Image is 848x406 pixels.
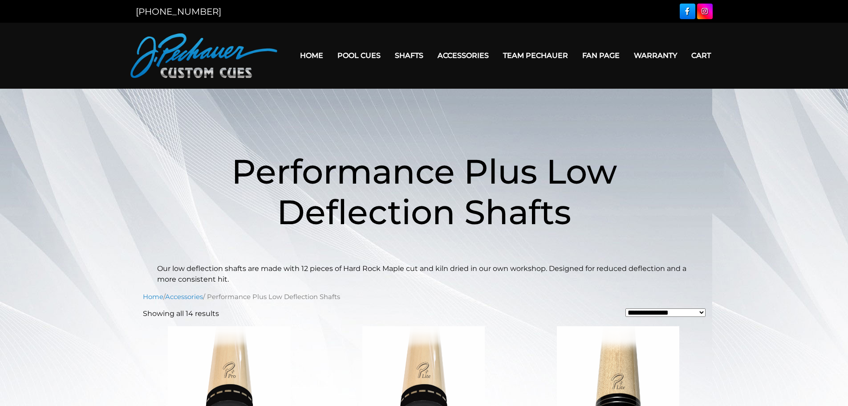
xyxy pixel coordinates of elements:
img: Pechauer Custom Cues [130,33,277,78]
a: [PHONE_NUMBER] [136,6,221,17]
p: Our low deflection shafts are made with 12 pieces of Hard Rock Maple cut and kiln dried in our ow... [157,263,691,285]
span: Performance Plus Low Deflection Shafts [231,151,617,233]
a: Accessories [165,293,203,301]
a: Home [143,293,163,301]
a: Cart [684,44,718,67]
a: Accessories [430,44,496,67]
a: Shafts [388,44,430,67]
a: Warranty [627,44,684,67]
a: Home [293,44,330,67]
a: Fan Page [575,44,627,67]
a: Team Pechauer [496,44,575,67]
nav: Breadcrumb [143,292,706,302]
p: Showing all 14 results [143,308,219,319]
select: Shop order [625,308,706,317]
a: Pool Cues [330,44,388,67]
